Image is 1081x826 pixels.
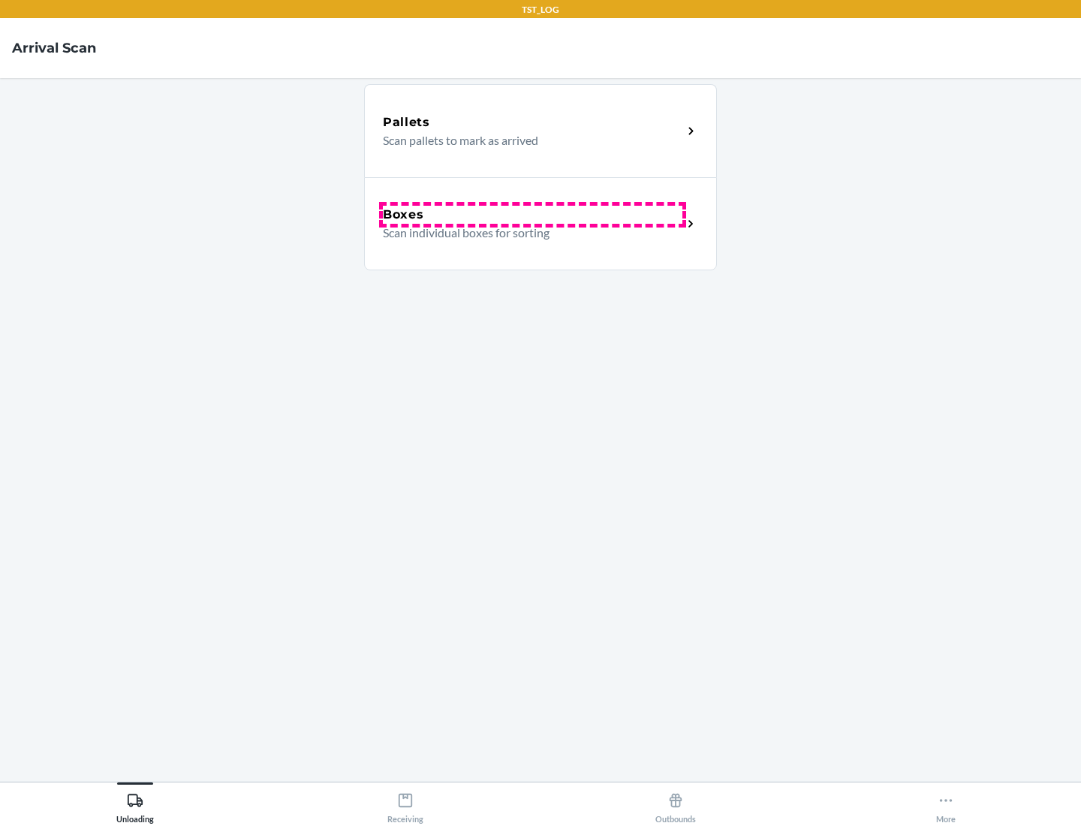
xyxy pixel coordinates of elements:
[383,113,430,131] h5: Pallets
[655,786,696,824] div: Outbounds
[364,177,717,270] a: BoxesScan individual boxes for sorting
[522,3,559,17] p: TST_LOG
[540,782,811,824] button: Outbounds
[811,782,1081,824] button: More
[270,782,540,824] button: Receiving
[12,38,96,58] h4: Arrival Scan
[936,786,956,824] div: More
[116,786,154,824] div: Unloading
[383,206,424,224] h5: Boxes
[364,84,717,177] a: PalletsScan pallets to mark as arrived
[383,224,670,242] p: Scan individual boxes for sorting
[387,786,423,824] div: Receiving
[383,131,670,149] p: Scan pallets to mark as arrived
